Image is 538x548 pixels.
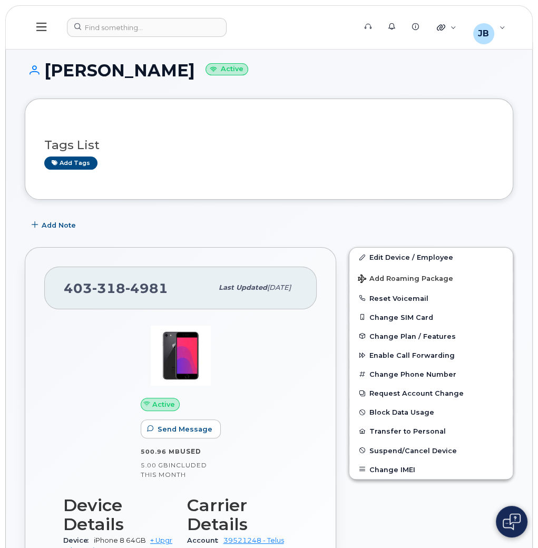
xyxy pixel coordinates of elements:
[349,267,513,289] button: Add Roaming Package
[206,63,248,75] small: Active
[219,283,267,291] span: Last updated
[267,283,291,291] span: [DATE]
[141,462,169,469] span: 5.00 GB
[42,220,76,230] span: Add Note
[349,441,513,460] button: Suspend/Cancel Device
[369,332,456,340] span: Change Plan / Features
[349,327,513,346] button: Change Plan / Features
[358,275,453,285] span: Add Roaming Package
[141,419,221,438] button: Send Message
[349,365,513,384] button: Change Phone Number
[187,536,223,544] span: Account
[349,248,513,267] a: Edit Device / Employee
[349,403,513,422] button: Block Data Usage
[349,422,513,441] button: Transfer to Personal
[141,461,207,478] span: included this month
[369,351,455,359] span: Enable Call Forwarding
[141,448,180,455] span: 500.96 MB
[63,536,94,544] span: Device
[180,447,201,455] span: used
[349,308,513,327] button: Change SIM Card
[44,156,97,170] a: Add tags
[149,324,212,387] img: image20231002-3703462-bzhi73.jpeg
[157,424,212,434] span: Send Message
[349,289,513,308] button: Reset Voicemail
[349,384,513,403] button: Request Account Change
[503,513,521,530] img: Open chat
[369,446,457,454] span: Suspend/Cancel Device
[349,346,513,365] button: Enable Call Forwarding
[25,216,85,234] button: Add Note
[125,280,168,296] span: 4981
[94,536,146,544] span: iPhone 8 64GB
[92,280,125,296] span: 318
[187,496,298,534] h3: Carrier Details
[349,460,513,479] button: Change IMEI
[64,280,168,296] span: 403
[63,496,174,534] h3: Device Details
[152,399,175,409] span: Active
[44,139,494,152] h3: Tags List
[25,61,513,80] h1: [PERSON_NAME]
[223,536,284,544] a: 39521248 - Telus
